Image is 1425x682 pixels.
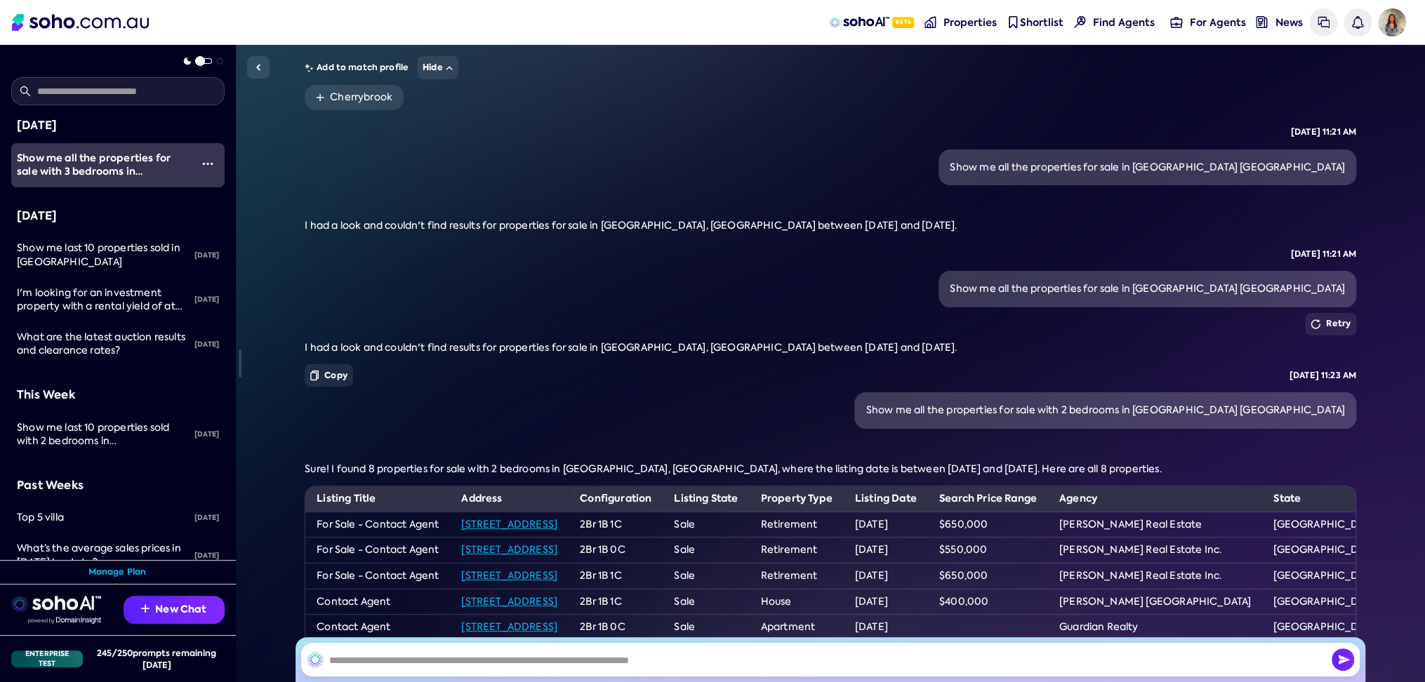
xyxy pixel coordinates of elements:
[844,486,928,511] th: Listing Date
[1048,563,1262,589] td: [PERSON_NAME] Real Estate Inc.
[450,486,569,511] th: Address
[17,207,219,225] div: [DATE]
[749,486,843,511] th: Property Type
[950,282,1345,296] div: Show me all the properties for sale in [GEOGRAPHIC_DATA] [GEOGRAPHIC_DATA]
[928,486,1048,511] th: Search Price Range
[305,486,450,511] th: Listing Title
[11,533,189,577] a: What’s the average sales prices in [DATE] by state?
[1170,16,1182,28] img: for-agents-nav icon
[417,56,458,79] button: Hide
[305,511,450,537] td: For Sale - Contact Agent
[11,413,189,457] a: Show me last 10 properties sold with 2 bedrooms in [GEOGRAPHIC_DATA] [GEOGRAPHIC_DATA]
[569,615,663,641] td: 2Br 1B 0C
[1048,511,1262,537] td: [PERSON_NAME] Real Estate
[305,219,957,232] span: I had a look and couldn't find results for properties for sale in [GEOGRAPHIC_DATA], [GEOGRAPHIC_...
[1262,511,1390,537] td: [GEOGRAPHIC_DATA]
[866,403,1344,417] div: Show me all the properties for sale with 2 bedrooms in [GEOGRAPHIC_DATA] [GEOGRAPHIC_DATA]
[844,511,928,537] td: [DATE]
[928,589,1048,615] td: $400,000
[461,518,557,530] a: [STREET_ADDRESS]
[305,341,957,354] span: I had a look and couldn't find results for properties for sale in [GEOGRAPHIC_DATA], [GEOGRAPHIC_...
[1291,126,1356,138] div: [DATE] 11:21 AM
[189,419,225,450] div: [DATE]
[11,143,191,187] a: Show me all the properties for sale with 3 bedrooms in [GEOGRAPHIC_DATA]
[1318,16,1330,28] img: messages icon
[1305,313,1356,335] button: Retry
[17,116,219,135] div: [DATE]
[305,615,450,641] td: Contact Agent
[1190,15,1246,29] span: For Agents
[1311,319,1320,329] img: Retry icon
[124,596,225,624] button: New Chat
[1007,16,1019,28] img: shortlist-nav icon
[663,563,749,589] td: Sale
[1351,16,1363,28] img: bell icon
[17,421,189,448] div: Show me last 10 properties sold with 2 bedrooms in Sydney NSW
[1344,8,1372,36] a: Notifications
[189,329,225,360] div: [DATE]
[663,615,749,641] td: Sale
[749,563,843,589] td: Retirement
[461,620,557,633] a: [STREET_ADDRESS]
[17,152,191,179] div: Show me all the properties for sale with 3 bedrooms in cherry brook nsw
[305,563,450,589] td: For Sale - Contact Agent
[1332,648,1354,671] button: Send
[1262,589,1390,615] td: [GEOGRAPHIC_DATA]
[17,241,189,269] div: Show me last 10 properties sold in Darlinghurst
[11,322,189,366] a: What are the latest auction results and clearance rates?
[1290,370,1356,382] div: [DATE] 11:23 AM
[305,56,1356,79] div: Add to match profile
[17,330,189,358] div: What are the latest auction results and clearance rates?
[11,233,189,277] a: Show me last 10 properties sold in [GEOGRAPHIC_DATA]
[1093,15,1155,29] span: Find Agents
[307,651,324,668] img: SohoAI logo black
[749,511,843,537] td: Retirement
[1256,16,1268,28] img: news-nav icon
[11,596,101,613] img: sohoai logo
[17,542,181,568] span: What’s the average sales prices in [DATE] by state?
[1291,248,1356,260] div: [DATE] 11:21 AM
[1378,8,1406,36] img: Avatar of Isabelle dB
[1048,589,1262,615] td: [PERSON_NAME] [GEOGRAPHIC_DATA]
[1048,615,1262,641] td: Guardian Realty
[928,537,1048,563] td: $550,000
[17,511,189,525] div: Top 5 villa
[17,421,169,475] span: Show me last 10 properties sold with 2 bedrooms in [GEOGRAPHIC_DATA] [GEOGRAPHIC_DATA]
[569,563,663,589] td: 2Br 1B 1C
[305,85,404,110] a: Cherrybrook
[1020,15,1063,29] span: Shortlist
[749,537,843,563] td: Retirement
[844,537,928,563] td: [DATE]
[17,386,219,404] div: This Week
[1262,615,1390,641] td: [GEOGRAPHIC_DATA]
[943,15,997,29] span: Properties
[17,151,171,192] span: Show me all the properties for sale with 3 bedrooms in [GEOGRAPHIC_DATA]
[749,589,843,615] td: House
[28,617,101,624] img: Data provided by Domain Insight
[17,286,183,326] span: I'm looking for an investment property with a rental yield of at least 4% or higher
[461,543,557,556] a: [STREET_ADDRESS]
[892,17,914,28] span: Beta
[663,486,749,511] th: Listing State
[305,462,1161,475] span: Sure! I found 8 properties for sale with 2 bedrooms in [GEOGRAPHIC_DATA], [GEOGRAPHIC_DATA], wher...
[310,370,319,381] img: Copy icon
[844,563,928,589] td: [DATE]
[928,511,1048,537] td: $650,000
[141,604,150,613] img: Recommendation icon
[189,240,225,271] div: [DATE]
[1262,537,1390,563] td: [GEOGRAPHIC_DATA]
[844,615,928,641] td: [DATE]
[569,511,663,537] td: 2Br 1B 1C
[928,563,1048,589] td: $650,000
[829,17,889,28] img: sohoAI logo
[569,589,663,615] td: 2Br 1B 1C
[569,486,663,511] th: Configuration
[461,595,557,608] a: [STREET_ADDRESS]
[1332,648,1354,671] img: Send icon
[461,569,557,582] a: [STREET_ADDRESS]
[88,647,225,671] div: 245 / 250 prompts remaining [DATE]
[663,589,749,615] td: Sale
[17,511,64,523] span: Top 5 villa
